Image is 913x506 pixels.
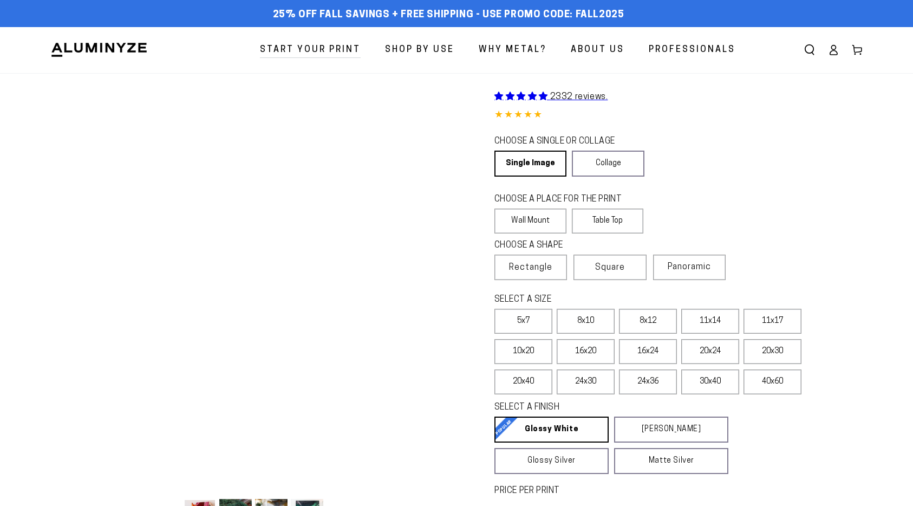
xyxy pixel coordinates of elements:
label: Wall Mount [494,209,566,233]
label: 10x20 [494,339,552,364]
legend: SELECT A FINISH [494,401,702,414]
span: Start Your Print [260,42,361,58]
label: 16x20 [557,339,615,364]
a: Shop By Use [377,36,462,64]
span: Why Metal? [479,42,546,58]
label: 20x40 [494,369,552,394]
label: 40x60 [744,369,801,394]
a: Professionals [641,36,744,64]
label: 30x40 [681,369,739,394]
summary: Search our site [798,38,821,62]
span: Professionals [649,42,735,58]
a: 2332 reviews. [494,93,608,101]
label: 20x24 [681,339,739,364]
img: Aluminyze [50,42,148,58]
span: Panoramic [668,263,711,271]
a: Start Your Print [252,36,369,64]
span: 25% off FALL Savings + Free Shipping - Use Promo Code: FALL2025 [273,9,624,21]
label: 20x30 [744,339,801,364]
legend: SELECT A SIZE [494,294,711,306]
label: 11x14 [681,309,739,334]
label: 16x24 [619,339,677,364]
span: Square [595,261,625,274]
label: Table Top [572,209,644,233]
a: [PERSON_NAME] [614,417,728,443]
a: Glossy White [494,417,609,443]
legend: CHOOSE A PLACE FOR THE PRINT [494,193,634,206]
a: About Us [563,36,632,64]
a: Single Image [494,151,566,177]
legend: CHOOSE A SINGLE OR COLLAGE [494,135,634,148]
a: Why Metal? [471,36,555,64]
a: Matte Silver [614,448,728,474]
legend: CHOOSE A SHAPE [494,239,635,252]
a: Collage [572,151,644,177]
label: 8x12 [619,309,677,334]
label: PRICE PER PRINT [494,485,863,497]
a: Glossy Silver [494,448,609,474]
label: 8x10 [557,309,615,334]
label: 5x7 [494,309,552,334]
span: Rectangle [509,261,552,274]
label: 24x30 [557,369,615,394]
div: 4.85 out of 5.0 stars [494,108,863,124]
label: 11x17 [744,309,801,334]
span: Shop By Use [385,42,454,58]
span: About Us [571,42,624,58]
label: 24x36 [619,369,677,394]
span: 2332 reviews. [550,93,608,101]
